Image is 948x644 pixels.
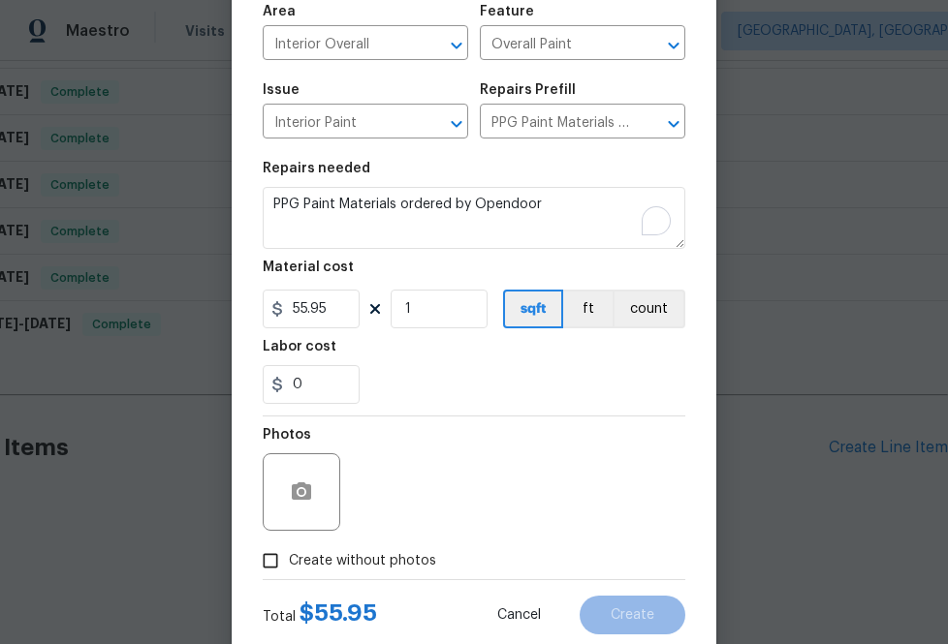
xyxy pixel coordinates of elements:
button: Open [660,32,687,59]
button: Cancel [466,596,572,634]
h5: Material cost [263,261,354,274]
button: sqft [503,290,563,328]
span: Create [611,608,654,623]
h5: Labor cost [263,340,336,353]
h5: Repairs needed [263,162,370,175]
h5: Repairs Prefill [480,83,576,97]
h5: Feature [480,5,534,18]
h5: Photos [263,428,311,442]
textarea: To enrich screen reader interactions, please activate Accessibility in Grammarly extension settings [263,187,685,249]
button: Create [580,596,685,634]
button: ft [563,290,613,328]
div: Total [263,603,377,627]
h5: Issue [263,83,300,97]
span: Create without photos [289,551,436,571]
button: Open [443,110,470,138]
button: Open [443,32,470,59]
h5: Area [263,5,296,18]
span: $ 55.95 [300,601,377,625]
span: Cancel [497,608,541,623]
button: Open [660,110,687,138]
button: count [613,290,685,328]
